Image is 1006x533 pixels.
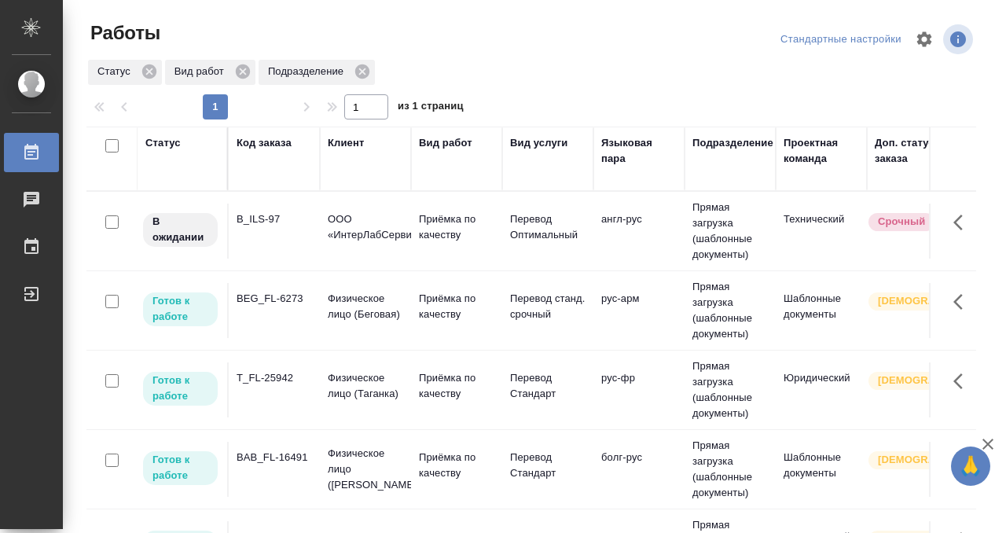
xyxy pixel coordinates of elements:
button: Здесь прячутся важные кнопки [944,204,982,241]
div: B_ILS-97 [237,211,312,227]
p: Перевод Оптимальный [510,211,586,243]
td: Шаблонные документы [776,442,867,497]
div: T_FL-25942 [237,370,312,386]
td: Прямая загрузка (шаблонные документы) [685,430,776,509]
p: [DEMOGRAPHIC_DATA] [878,293,956,309]
td: Прямая загрузка (шаблонные документы) [685,351,776,429]
p: Готов к работе [152,452,208,483]
div: split button [777,28,905,52]
td: Прямая загрузка (шаблонные документы) [685,271,776,350]
span: Посмотреть информацию [943,24,976,54]
div: Вид услуги [510,135,568,151]
button: Здесь прячутся важные кнопки [944,362,982,400]
div: Код заказа [237,135,292,151]
div: Доп. статус заказа [875,135,957,167]
div: Проектная команда [784,135,859,167]
p: Физическое лицо (Беговая) [328,291,403,322]
p: Статус [97,64,136,79]
div: Клиент [328,135,364,151]
div: Исполнитель может приступить к работе [141,450,219,487]
div: Вид работ [419,135,472,151]
p: Физическое лицо ([PERSON_NAME]) [328,446,403,493]
button: Здесь прячутся важные кнопки [944,283,982,321]
span: Настроить таблицу [905,20,943,58]
p: Подразделение [268,64,349,79]
td: рус-фр [593,362,685,417]
p: Срочный [878,214,925,230]
button: Здесь прячутся важные кнопки [944,442,982,480]
p: ООО «ИнтерЛабСервис» [328,211,403,243]
td: Юридический [776,362,867,417]
p: Перевод Стандарт [510,370,586,402]
div: BEG_FL-6273 [237,291,312,307]
div: BAB_FL-16491 [237,450,312,465]
div: Статус [88,60,162,85]
div: Исполнитель назначен, приступать к работе пока рано [141,211,219,248]
td: рус-арм [593,283,685,338]
p: Готов к работе [152,293,208,325]
div: Статус [145,135,181,151]
span: Работы [86,20,160,46]
p: Приёмка по качеству [419,291,494,322]
p: Перевод станд. срочный [510,291,586,322]
div: Подразделение [259,60,375,85]
div: Языковая пара [601,135,677,167]
p: Перевод Стандарт [510,450,586,481]
div: Исполнитель может приступить к работе [141,370,219,407]
div: Исполнитель может приступить к работе [141,291,219,328]
p: Приёмка по качеству [419,370,494,402]
button: 🙏 [951,447,990,486]
span: из 1 страниц [398,97,464,119]
p: Приёмка по качеству [419,450,494,481]
p: Готов к работе [152,373,208,404]
td: Технический [776,204,867,259]
p: Приёмка по качеству [419,211,494,243]
td: англ-рус [593,204,685,259]
span: 🙏 [957,450,984,483]
td: болг-рус [593,442,685,497]
td: Шаблонные документы [776,283,867,338]
td: Прямая загрузка (шаблонные документы) [685,192,776,270]
p: Физическое лицо (Таганка) [328,370,403,402]
div: Вид работ [165,60,255,85]
p: В ожидании [152,214,208,245]
p: [DEMOGRAPHIC_DATA] [878,373,956,388]
p: Вид работ [174,64,229,79]
p: [DEMOGRAPHIC_DATA] [878,452,956,468]
div: Подразделение [692,135,773,151]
